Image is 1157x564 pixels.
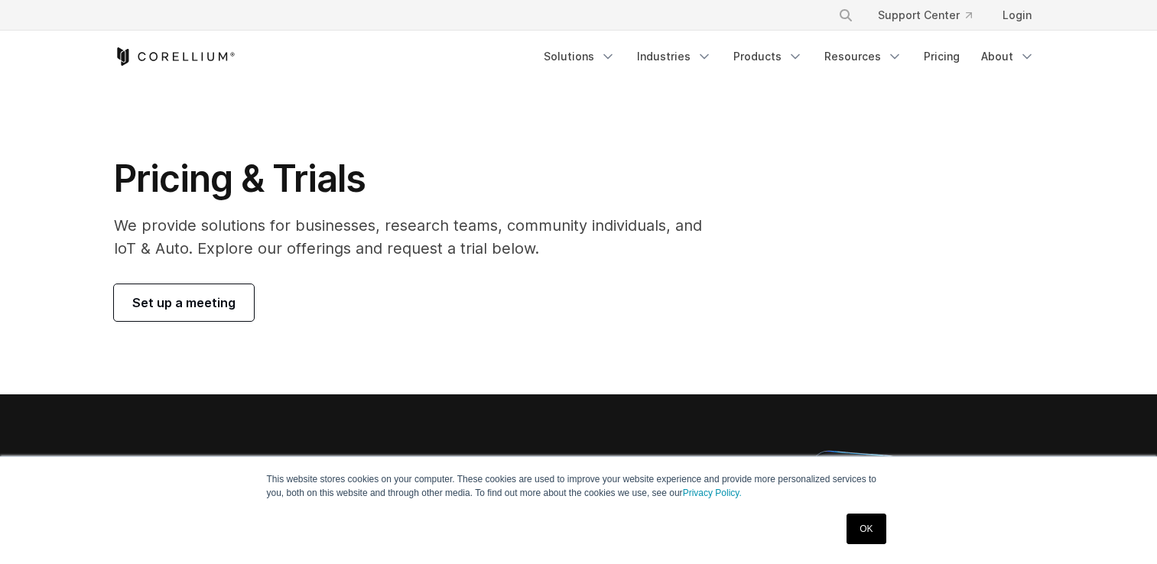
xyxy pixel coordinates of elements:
a: Solutions [535,43,625,70]
a: Resources [815,43,912,70]
a: Industries [628,43,721,70]
a: Set up a meeting [114,284,254,321]
a: Products [724,43,812,70]
a: Support Center [866,2,984,29]
button: Search [832,2,860,29]
p: This website stores cookies on your computer. These cookies are used to improve your website expe... [267,472,891,500]
a: Corellium Home [114,47,236,66]
a: Pricing [915,43,969,70]
a: Privacy Policy. [683,488,742,498]
div: Navigation Menu [535,43,1044,70]
h1: Pricing & Trials [114,156,723,202]
span: Set up a meeting [132,293,236,312]
p: We provide solutions for businesses, research teams, community individuals, and IoT & Auto. Explo... [114,214,723,260]
a: OK [847,514,886,544]
div: Navigation Menu [820,2,1044,29]
a: About [972,43,1044,70]
a: Login [990,2,1044,29]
